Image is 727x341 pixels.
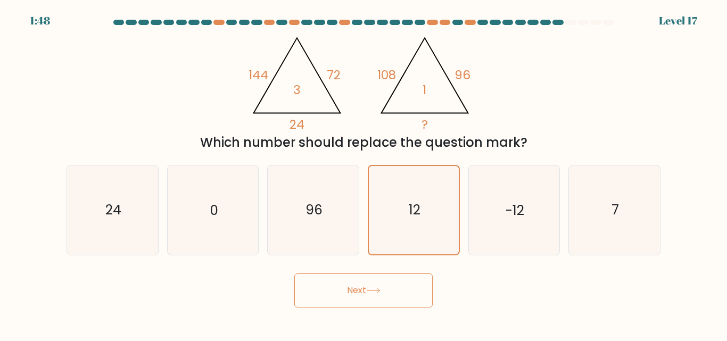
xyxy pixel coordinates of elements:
[294,273,433,307] button: Next
[423,81,427,98] tspan: 1
[249,66,268,84] tspan: 144
[105,201,121,220] text: 24
[455,66,470,84] tspan: 96
[409,201,420,220] text: 12
[422,116,428,133] tspan: ?
[30,13,50,29] div: 1:48
[210,201,218,220] text: 0
[506,201,524,220] text: -12
[612,201,619,220] text: 7
[327,66,341,84] tspan: 72
[659,13,697,29] div: Level 17
[293,81,301,98] tspan: 3
[73,133,654,152] div: Which number should replace the question mark?
[290,116,304,133] tspan: 24
[378,66,396,84] tspan: 108
[305,201,323,220] text: 96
